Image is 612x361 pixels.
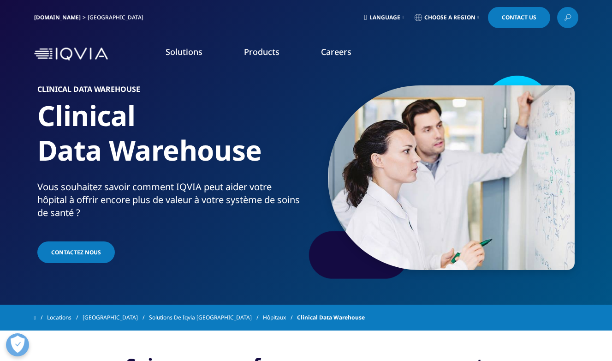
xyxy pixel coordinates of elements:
a: [GEOGRAPHIC_DATA] [83,309,149,326]
span: Contactez Nous [51,248,101,256]
a: Solutions De Iqvia [GEOGRAPHIC_DATA] [149,309,263,326]
div: [GEOGRAPHIC_DATA] [88,14,147,21]
h6: Clinical Data Warehouse [37,85,303,98]
span: Choose a Region [424,14,475,21]
span: Contact Us [502,15,536,20]
nav: Primary [112,32,578,76]
a: Hôpitaux [263,309,297,326]
span: Clinical Data Warehouse [297,309,365,326]
a: [DOMAIN_NAME] [34,13,81,21]
a: Careers [321,46,351,57]
a: Solutions [166,46,202,57]
button: Ouvrir le centre de préférences [6,333,29,356]
img: 143_doctors-brainstorming-at-whiteboard.jpg [328,85,575,270]
span: Language [369,14,400,21]
a: Contact Us [488,7,550,28]
a: Contactez Nous [37,241,115,263]
a: Locations [47,309,83,326]
a: Products [244,46,279,57]
h1: Clinical Data Warehouse [37,98,303,180]
p: Vous souhaitez savoir comment IQVIA peut aider votre hôpital à offrir encore plus de valeur à vot... [37,180,303,225]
